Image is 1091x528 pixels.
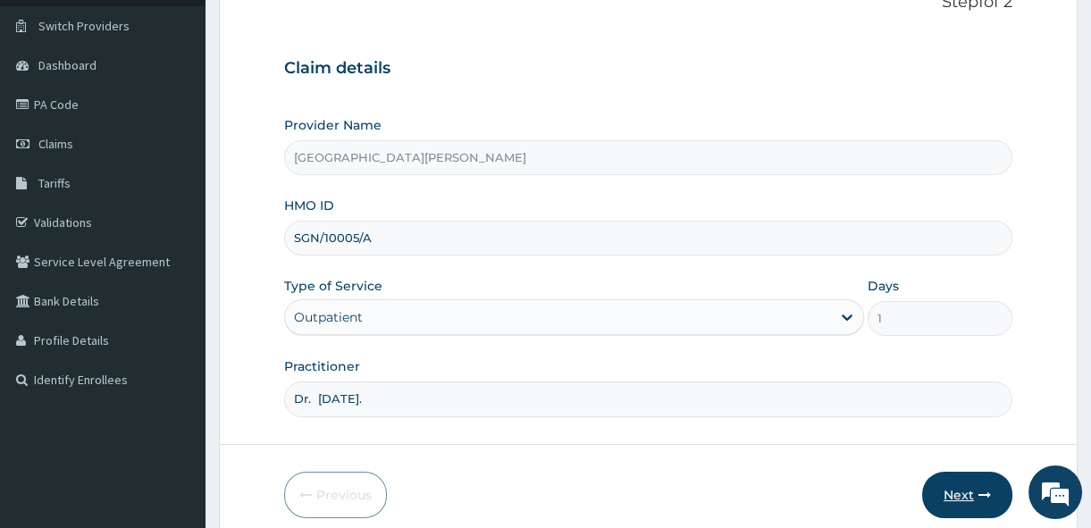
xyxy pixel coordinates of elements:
[294,308,363,326] div: Outpatient
[9,344,340,406] textarea: Type your message and hit 'Enter'
[38,136,73,152] span: Claims
[922,472,1012,518] button: Next
[284,59,1012,79] h3: Claim details
[284,357,360,375] label: Practitioner
[284,221,1012,256] input: Enter HMO ID
[284,116,382,134] label: Provider Name
[284,472,387,518] button: Previous
[38,57,97,73] span: Dashboard
[38,18,130,34] span: Switch Providers
[33,89,72,134] img: d_794563401_company_1708531726252_794563401
[104,153,247,333] span: We're online!
[284,381,1012,416] input: Enter Name
[284,197,334,214] label: HMO ID
[868,277,899,295] label: Days
[284,277,382,295] label: Type of Service
[38,175,71,191] span: Tariffs
[93,100,300,123] div: Chat with us now
[293,9,336,52] div: Minimize live chat window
